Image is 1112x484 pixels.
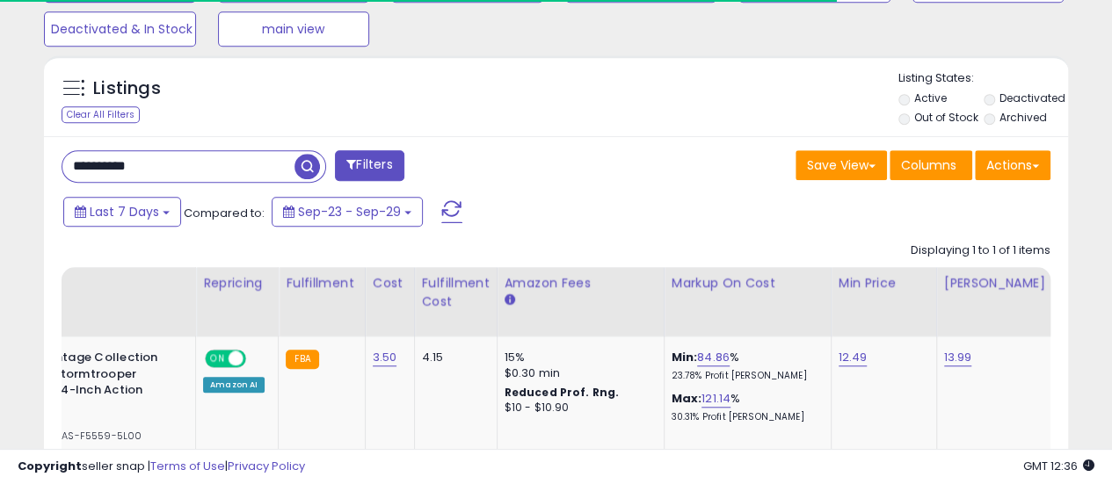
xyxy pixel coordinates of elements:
[63,197,181,227] button: Last 7 Days
[672,411,818,423] p: 30.31% Profit [PERSON_NAME]
[286,274,357,293] div: Fulfillment
[701,390,730,408] a: 121.14
[18,458,82,474] strong: Copyright
[672,391,818,423] div: %
[672,370,818,382] p: 23.78% Profit [PERSON_NAME]
[664,267,831,336] th: The percentage added to the cost of goods (COGS) that forms the calculator for Min & Max prices.
[913,90,946,105] label: Active
[999,90,1065,105] label: Deactivated
[505,385,620,400] b: Reduced Prof. Rng.
[913,110,978,125] label: Out of Stock
[228,458,305,474] a: Privacy Policy
[422,274,490,311] div: Fulfillment Cost
[272,197,423,227] button: Sep-23 - Sep-29
[203,274,271,293] div: Repricing
[505,350,650,365] div: 15%
[17,429,142,443] span: | SKU: HAS-F5559-5L00
[298,203,401,220] span: Sep-23 - Sep-29
[286,350,318,369] small: FBA
[373,274,407,293] div: Cost
[207,351,229,366] span: ON
[505,274,657,293] div: Amazon Fees
[505,401,650,415] div: $10 - $10.90
[672,274,824,293] div: Markup on Cost
[18,459,305,475] div: seller snap | |
[44,11,196,47] button: Deactivated & In Stock
[839,349,868,366] a: 12.49
[335,150,403,181] button: Filters
[890,150,972,180] button: Columns
[243,351,272,366] span: OFF
[944,349,972,366] a: 13.99
[150,458,225,474] a: Terms of Use
[93,76,161,101] h5: Listings
[839,274,929,293] div: Min Price
[697,349,730,366] a: 84.86
[184,205,265,221] span: Compared to:
[62,106,140,123] div: Clear All Filters
[672,349,698,365] b: Min:
[672,350,818,382] div: %
[505,293,515,308] small: Amazon Fees.
[999,110,1047,125] label: Archived
[90,203,159,220] span: Last 7 Days
[796,150,887,180] button: Save View
[901,156,956,174] span: Columns
[203,377,265,393] div: Amazon AI
[422,350,483,365] div: 4.15
[1023,458,1094,474] span: 2025-10-8 12:36 GMT
[505,365,650,381] div: $0.30 min
[944,274,1049,293] div: [PERSON_NAME]
[911,242,1050,259] div: Displaying 1 to 1 of 1 items
[373,349,397,366] a: 3.50
[975,150,1050,180] button: Actions
[218,11,370,47] button: main view
[898,70,1068,87] p: Listing States:
[672,390,702,407] b: Max:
